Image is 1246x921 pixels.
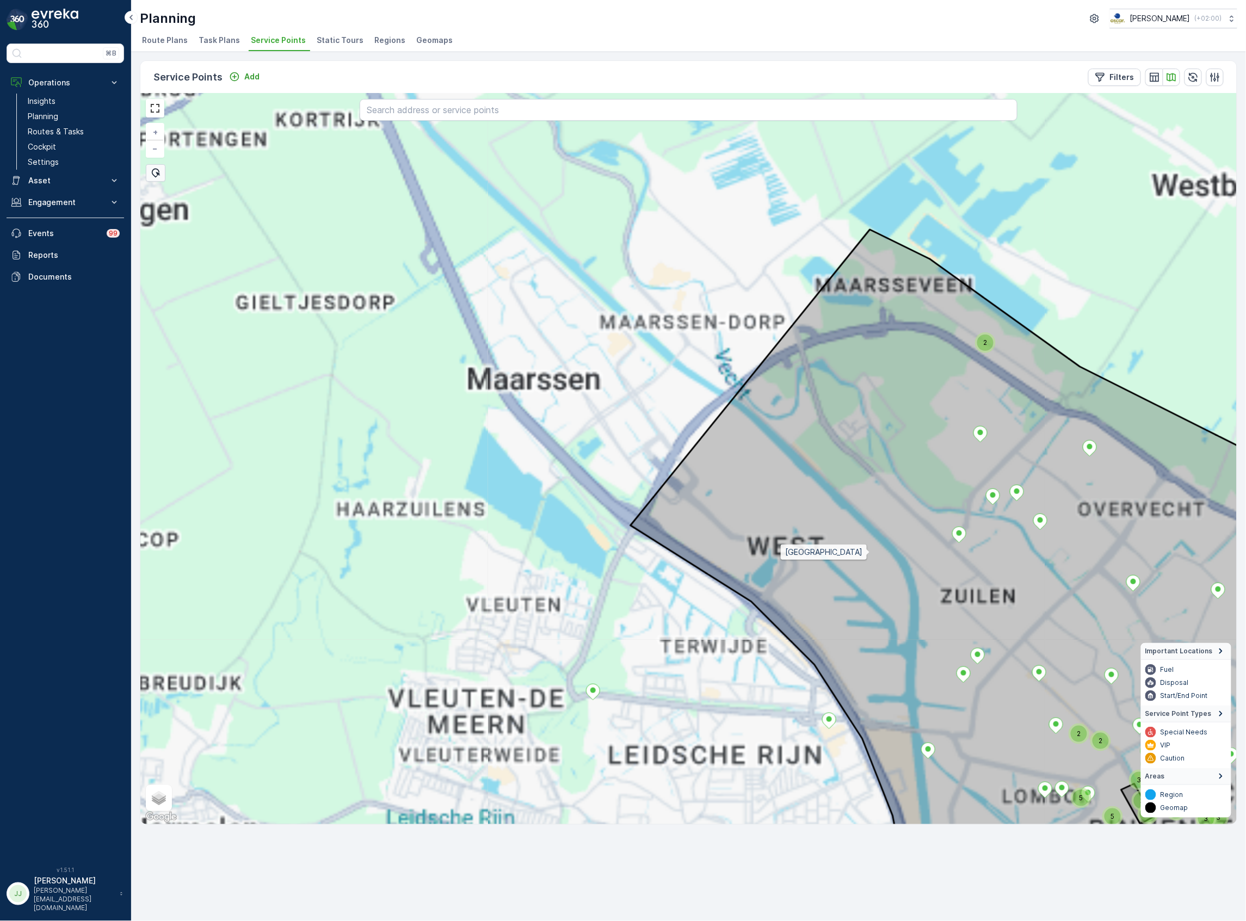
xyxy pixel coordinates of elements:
[28,250,120,261] p: Reports
[317,35,363,46] span: Static Tours
[106,49,116,58] p: ⌘B
[1134,793,1150,809] div: 2
[1161,691,1208,700] p: Start/End Point
[1161,665,1174,674] p: Fuel
[140,10,196,27] p: Planning
[1073,790,1089,806] div: 5
[1131,772,1138,778] div: 3
[7,222,124,244] a: Events99
[1140,806,1156,823] div: 2
[7,191,124,213] button: Engagement
[1195,14,1222,23] p: ( +02:00 )
[1073,790,1080,796] div: 5
[251,35,306,46] span: Service Points
[1198,811,1214,827] div: 3
[225,70,264,83] button: Add
[7,266,124,288] a: Documents
[1140,806,1146,813] div: 2
[153,144,158,153] span: −
[23,139,124,154] a: Cockpit
[1145,647,1213,656] span: Important Locations
[360,99,1017,121] input: Search address or service points
[7,9,28,30] img: logo
[1161,678,1189,687] p: Disposal
[1088,69,1141,86] button: Filters
[1105,808,1111,815] div: 5
[34,875,114,886] p: [PERSON_NAME]
[34,886,114,912] p: [PERSON_NAME][EMAIL_ADDRESS][DOMAIN_NAME]
[1145,709,1212,718] span: Service Point Types
[1130,13,1191,24] p: [PERSON_NAME]
[146,164,165,182] div: Bulk Select
[109,229,118,238] p: 99
[1110,9,1237,28] button: [PERSON_NAME](+02:00)
[7,170,124,191] button: Asset
[199,35,240,46] span: Task Plans
[28,141,56,152] p: Cockpit
[143,810,179,824] img: Google
[23,109,124,124] a: Planning
[1145,772,1165,781] span: Areas
[28,157,59,168] p: Settings
[143,810,179,824] a: Open this area in Google Maps (opens a new window)
[1105,808,1121,825] div: 5
[1110,72,1134,83] p: Filters
[1134,793,1140,799] div: 2
[1131,772,1148,788] div: 3
[153,127,158,137] span: +
[7,72,124,94] button: Operations
[1141,706,1231,722] summary: Service Point Types
[1161,803,1188,812] p: Geomap
[28,96,55,107] p: Insights
[28,175,102,186] p: Asset
[28,77,102,88] p: Operations
[7,867,124,873] span: v 1.51.1
[7,875,124,912] button: JJ[PERSON_NAME][PERSON_NAME][EMAIL_ADDRESS][DOMAIN_NAME]
[1141,643,1231,660] summary: Important Locations
[1110,13,1126,24] img: basis-logo_rgb2x.png
[1093,733,1109,749] div: 2
[7,244,124,266] a: Reports
[28,228,100,239] p: Events
[977,335,984,341] div: 2
[9,885,27,903] div: JJ
[1071,726,1077,732] div: 2
[28,197,102,208] p: Engagement
[1071,726,1087,742] div: 2
[1161,790,1183,799] p: Region
[32,9,78,30] img: logo_dark-DEwI_e13.png
[23,154,124,170] a: Settings
[147,786,171,810] a: Layers
[1168,802,1185,819] div: 7
[1161,754,1185,763] p: Caution
[153,70,223,85] p: Service Points
[28,111,58,122] p: Planning
[23,124,124,139] a: Routes & Tasks
[147,124,163,140] a: Zoom In
[977,335,994,351] div: 2
[244,71,260,82] p: Add
[416,35,453,46] span: Geomaps
[23,94,124,109] a: Insights
[1141,768,1231,785] summary: Areas
[147,100,163,116] a: View Fullscreen
[1093,733,1099,739] div: 2
[1161,741,1171,750] p: VIP
[147,140,163,157] a: Zoom Out
[1161,728,1208,737] p: Special Needs
[28,271,120,282] p: Documents
[374,35,405,46] span: Regions
[28,126,84,137] p: Routes & Tasks
[142,35,188,46] span: Route Plans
